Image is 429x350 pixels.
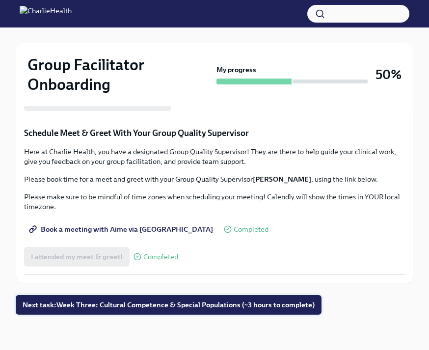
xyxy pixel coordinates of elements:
button: Next task:Week Three: Cultural Competence & Special Populations (~3 hours to complete) [16,295,322,315]
strong: [PERSON_NAME] [253,175,311,184]
p: Please book time for a meet and greet with your Group Quality Supervisor , using the link below. [24,174,405,184]
p: Please make sure to be mindful of time zones when scheduling your meeting! Calendly will show the... [24,192,405,212]
span: Completed [143,253,178,261]
img: CharlieHealth [20,6,72,22]
p: Schedule Meet & Greet With Your Group Quality Supervisor [24,127,405,139]
span: Next task : Week Three: Cultural Competence & Special Populations (~3 hours to complete) [23,300,315,310]
a: Book a meeting with Aime via [GEOGRAPHIC_DATA] [24,219,220,239]
strong: My progress [216,65,256,75]
h2: Group Facilitator Onboarding [27,55,213,94]
h3: 50% [375,66,402,83]
span: Book a meeting with Aime via [GEOGRAPHIC_DATA] [31,224,213,234]
p: Here at Charlie Health, you have a designated Group Quality Supervisor! They are there to help gu... [24,147,405,166]
span: Completed [234,226,268,233]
